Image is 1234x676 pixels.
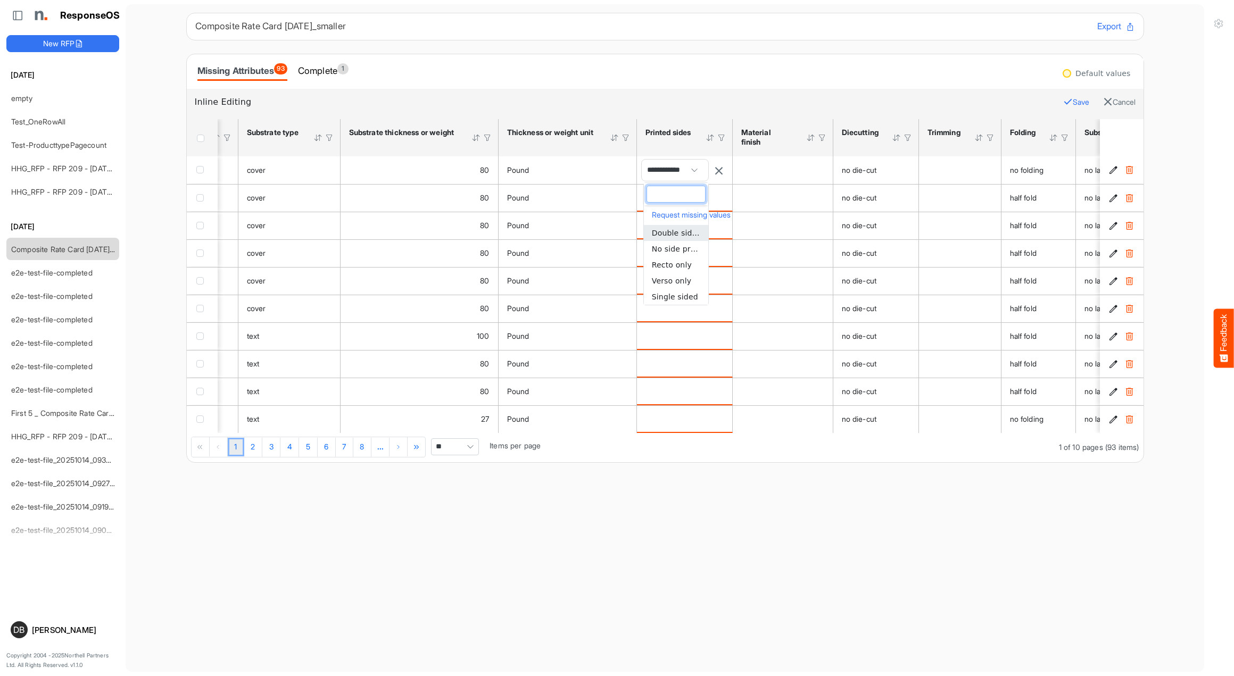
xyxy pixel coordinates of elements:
td: checkbox [187,295,218,322]
div: Filter Icon [1060,133,1070,143]
td: no lamination is template cell Column Header httpsnorthellcomontologiesmapping-rulesmanufacturing... [1076,156,1200,184]
td: 80 is template cell Column Header httpsnorthellcomontologiesmapping-rulesmaterialhasmaterialthick... [341,156,499,184]
span: cover [247,193,266,202]
button: New RFP [6,35,119,52]
button: Edit [1108,165,1119,176]
span: text [247,359,260,368]
span: no lamination [1084,304,1130,313]
span: half fold [1010,193,1037,202]
span: cover [247,276,266,285]
span: no die-cut [842,248,877,257]
td: is template cell Column Header httpsnorthellcomontologiesmapping-rulesmanufacturinghasprintedsides [637,267,733,295]
td: 80 is template cell Column Header httpsnorthellcomontologiesmapping-rulesmaterialhasmaterialthick... [341,184,499,212]
td: is template cell Column Header httpsnorthellcomontologiesmapping-rulesmanufacturinghassubstratefi... [733,350,833,378]
div: Filter Icon [483,133,492,143]
td: no lamination is template cell Column Header httpsnorthellcomontologiesmapping-rulesmanufacturing... [1076,239,1200,267]
span: no die-cut [842,331,877,340]
span: 1 of 10 pages [1059,443,1103,452]
td: ee92aca9-4d7d-4e82-8e5c-a1121fbb2c8f is template cell Column Header [1100,350,1146,378]
h6: [DATE] [6,69,119,81]
div: Substrate type [247,128,300,137]
td: is template cell Column Header httpsnorthellcomontologiesmapping-rulesmanufacturinghastrimmingtype [919,378,1001,405]
td: 80 is template cell Column Header httpsnorthellcomontologiesmapping-rulesmaterialhasmaterialthick... [341,239,499,267]
span: 80 [480,165,489,174]
span: no die-cut [842,414,877,423]
td: ee37d8fb-ac3d-4c87-be09-e72f3380739d is template cell Column Header [1100,378,1146,405]
td: no die-cut is template cell Column Header httpsnorthellcomontologiesmapping-rulesmanufacturinghas... [833,212,919,239]
span: Recto only [652,261,692,269]
td: no lamination is template cell Column Header httpsnorthellcomontologiesmapping-rulesmanufacturing... [1076,267,1200,295]
td: is template cell Column Header httpsnorthellcomontologiesmapping-rulesmanufacturinghasprintedsides [637,239,733,267]
span: DB [13,625,24,634]
a: Page 7 of 10 Pages [336,438,353,457]
span: Pound [507,387,529,396]
span: half fold [1010,221,1037,230]
td: checkbox [187,405,218,433]
span: Verso only [652,277,691,285]
td: Pound is template cell Column Header httpsnorthellcomontologiesmapping-rulesmaterialhasmaterialth... [499,156,637,184]
button: Edit [1108,276,1119,286]
td: 8e2fd4f4-0812-4313-84ed-4795c09e2dd9 is template cell Column Header [1100,322,1146,350]
td: no die-cut is template cell Column Header httpsnorthellcomontologiesmapping-rulesmanufacturinghas... [833,156,919,184]
span: half fold [1010,276,1037,285]
td: 100 is template cell Column Header httpsnorthellcomontologiesmapping-rulesmaterialhasmaterialthic... [341,322,499,350]
div: Trimming [927,128,960,137]
td: no die-cut is template cell Column Header httpsnorthellcomontologiesmapping-rulesmanufacturinghas... [833,295,919,322]
h6: Inline Editing [195,95,1055,109]
td: no lamination is template cell Column Header httpsnorthellcomontologiesmapping-rulesmanufacturing... [1076,378,1200,405]
p: Copyright 2004 - 2025 Northell Partners Ltd. All Rights Reserved. v 1.1.0 [6,651,119,670]
td: bea0f227-aafd-4255-919d-ed531d783320 is template cell Column Header [1100,212,1146,239]
a: Composite Rate Card [DATE]_smaller [11,245,137,254]
span: no die-cut [842,193,877,202]
span: no folding [1010,414,1044,423]
a: empty [11,94,32,103]
td: Pound is template cell Column Header httpsnorthellcomontologiesmapping-rulesmaterialhasmaterialth... [499,184,637,212]
td: Pound is template cell Column Header httpsnorthellcomontologiesmapping-rulesmaterialhasmaterialth... [499,239,637,267]
div: Complete [298,63,349,78]
h1: ResponseOS [60,10,120,21]
button: Edit [1108,193,1119,203]
a: Page 1 of 10 Pages [228,438,244,457]
div: Go to next page [390,437,408,456]
td: is template cell Column Header httpsnorthellcomontologiesmapping-rulesmanufacturinghasprintedsides [637,295,733,322]
span: no lamination [1084,193,1130,202]
td: 18af5d1a-f3dd-4f82-ac29-1ac4848f3df1 is template cell Column Header [1100,184,1146,212]
div: Filter Icon [817,133,827,143]
div: Filter Icon [903,133,913,143]
button: Feedback [1214,308,1234,368]
div: Printed sides [645,128,692,137]
div: Pager Container [187,433,1144,462]
td: is template cell Column Header httpsnorthellcomontologiesmapping-rulesmanufacturinghastrimmingtype [919,184,1001,212]
button: Request missing values [649,208,703,222]
span: half fold [1010,248,1037,257]
td: 80 is template cell Column Header httpsnorthellcomontologiesmapping-rulesmaterialhasmaterialthick... [341,350,499,378]
td: is template cell Column Header httpsnorthellcomontologiesmapping-rulesmanufacturinghastrimmingtype [919,212,1001,239]
span: cover [247,304,266,313]
td: is template cell Column Header httpsnorthellcomontologiesmapping-rulesmanufacturinghassubstratefi... [733,212,833,239]
a: e2e-test-file_20251014_092753 [11,479,119,488]
span: 80 [480,304,489,313]
h6: Composite Rate Card [DATE]_smaller [195,22,1089,31]
td: no lamination is template cell Column Header httpsnorthellcomontologiesmapping-rulesmanufacturing... [1076,295,1200,322]
td: is template cell Column Header httpsnorthellcomontologiesmapping-rulesmanufacturinghastrimmingtype [919,267,1001,295]
td: checkbox [187,267,218,295]
td: 80 is template cell Column Header httpsnorthellcomontologiesmapping-rulesmaterialhasmaterialthick... [341,267,499,295]
button: Cancel [1103,95,1136,109]
div: Go to previous page [210,437,228,456]
td: no lamination is template cell Column Header httpsnorthellcomontologiesmapping-rulesmanufacturing... [1076,405,1200,433]
span: 80 [480,276,489,285]
td: 07efb3cc-6039-409a-a892-95d04d150697 is template cell Column Header [1100,239,1146,267]
a: e2e-test-file_20251014_093810 [11,455,118,464]
td: Pound is template cell Column Header httpsnorthellcomontologiesmapping-rulesmaterialhasmaterialth... [499,267,637,295]
button: Delete [1124,303,1135,314]
th: Header checkbox [187,119,218,156]
div: Go to last page [408,437,425,456]
span: no lamination [1084,221,1130,230]
td: checkbox [187,239,218,267]
a: Page 5 of 10 Pages [299,438,317,457]
span: Pound [507,193,529,202]
div: Filter Icon [325,133,334,143]
a: Page 8 of 10 Pages [353,438,371,457]
td: half fold is template cell Column Header httpsnorthellcomontologiesmapping-rulesmanufacturinghasf... [1001,322,1076,350]
span: 100 [477,331,489,340]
